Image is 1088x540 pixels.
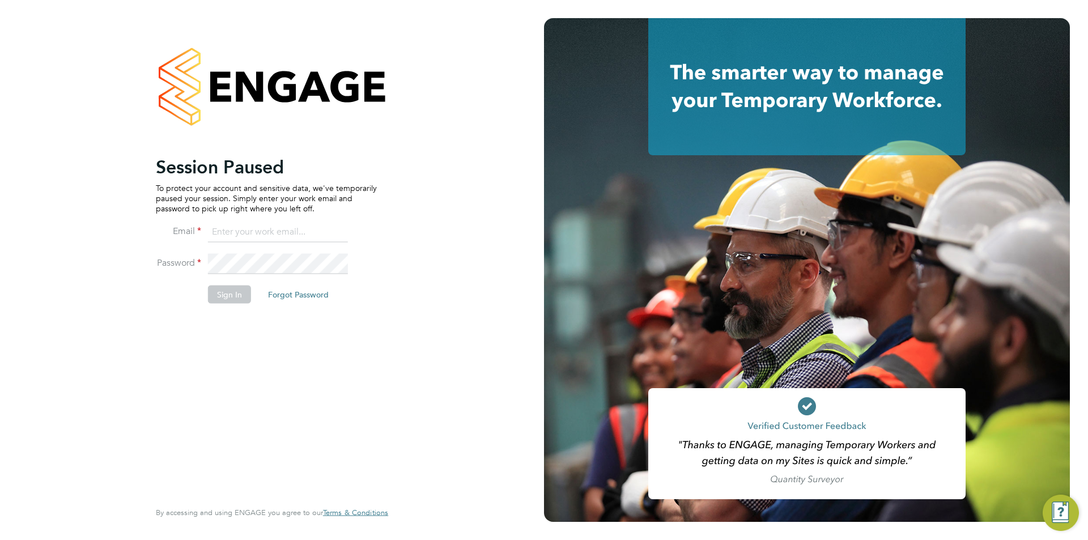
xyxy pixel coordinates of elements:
button: Engage Resource Center [1043,495,1079,531]
button: Forgot Password [259,285,338,303]
label: Email [156,225,201,237]
button: Sign In [208,285,251,303]
p: To protect your account and sensitive data, we've temporarily paused your session. Simply enter y... [156,182,377,214]
a: Terms & Conditions [323,508,388,517]
input: Enter your work email... [208,222,348,243]
span: By accessing and using ENGAGE you agree to our [156,508,388,517]
label: Password [156,257,201,269]
h2: Session Paused [156,155,377,178]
